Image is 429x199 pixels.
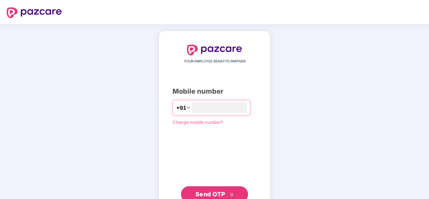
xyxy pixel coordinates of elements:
span: down [186,106,190,110]
img: logo [7,7,62,18]
a: Change mobile number? [173,119,223,125]
span: double-right [230,193,234,197]
div: Mobile number [173,86,256,97]
span: +91 [176,104,186,112]
span: Send OTP [195,191,225,198]
span: YOUR EMPLOYEE BENEFITS PARTNER [184,59,245,64]
img: logo [187,45,242,55]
